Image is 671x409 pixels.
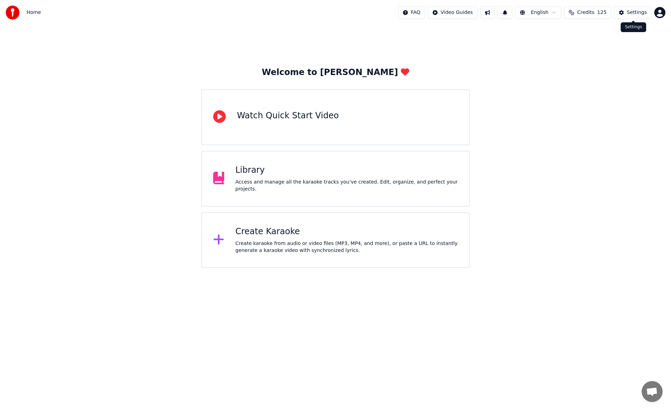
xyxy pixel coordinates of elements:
[577,9,594,16] span: Credits
[428,6,477,19] button: Video Guides
[27,9,41,16] span: Home
[398,6,425,19] button: FAQ
[621,22,646,32] div: Settings
[236,165,458,176] div: Library
[236,240,458,254] div: Create karaoke from audio or video files (MP3, MP4, and more), or paste a URL to instantly genera...
[237,110,339,121] div: Watch Quick Start Video
[564,6,611,19] button: Credits125
[614,6,651,19] button: Settings
[6,6,20,20] img: youka
[236,179,458,193] div: Access and manage all the karaoke tracks you’ve created. Edit, organize, and perfect your projects.
[627,9,647,16] div: Settings
[642,381,663,402] a: Open chat
[597,9,607,16] span: 125
[262,67,409,78] div: Welcome to [PERSON_NAME]
[236,226,458,237] div: Create Karaoke
[27,9,41,16] nav: breadcrumb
